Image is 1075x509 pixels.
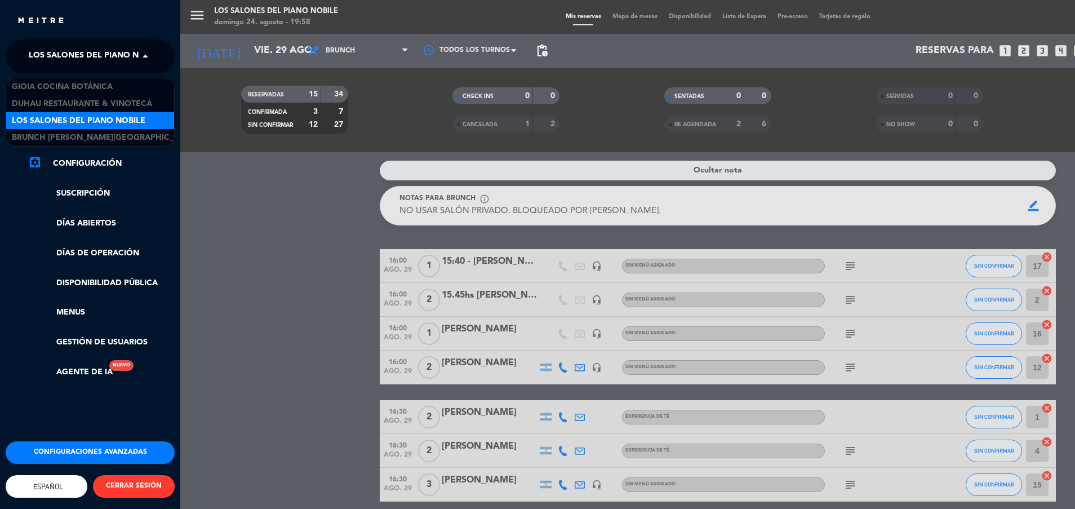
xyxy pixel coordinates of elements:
[28,277,175,290] a: Disponibilidad pública
[28,187,175,200] a: Suscripción
[28,366,113,379] a: Agente de IANuevo
[109,360,134,371] div: Nuevo
[17,17,65,25] img: MEITRE
[28,247,175,260] a: Días de Operación
[535,44,549,57] span: pending_actions
[28,306,175,319] a: Menus
[6,441,175,464] button: Configuraciones avanzadas
[28,156,42,169] i: settings_applications
[93,475,175,498] button: CERRAR SESIÓN
[12,81,113,94] span: Gioia Cocina Botánica
[30,483,63,491] span: Español
[12,98,152,110] span: Duhau Restaurante & Vinoteca
[28,157,175,170] a: Configuración
[28,336,175,349] a: Gestión de usuarios
[12,131,262,144] span: Brunch [PERSON_NAME][GEOGRAPHIC_DATA][PERSON_NAME]
[29,45,162,68] span: Los Salones del Piano Nobile
[28,217,175,230] a: Días abiertos
[12,114,145,127] span: Los Salones del Piano Nobile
